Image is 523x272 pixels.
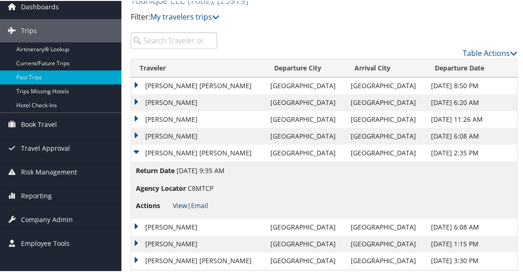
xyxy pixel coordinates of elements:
th: Arrival City: activate to sort column ascending [346,58,426,77]
td: [GEOGRAPHIC_DATA] [346,93,426,110]
span: Agency Locator [136,182,186,193]
span: [DATE] 9:35 AM [177,165,225,174]
td: [GEOGRAPHIC_DATA] [266,110,346,127]
td: [PERSON_NAME] [PERSON_NAME] [131,77,266,93]
td: [PERSON_NAME] [131,218,266,235]
span: Employee Tools [21,231,70,254]
a: My travelers trips [150,11,219,21]
a: Email [191,200,208,209]
td: [GEOGRAPHIC_DATA] [346,251,426,268]
span: Reporting [21,183,52,207]
a: Table Actions [463,47,517,57]
th: Departure City: activate to sort column ascending [266,58,346,77]
span: Return Date [136,165,175,175]
td: [DATE] 2:35 PM [426,144,517,160]
th: Departure Date: activate to sort column ascending [426,58,517,77]
p: Filter: [131,10,389,22]
span: Company Admin [21,207,73,230]
input: Search Traveler or Arrival City [131,31,217,48]
td: [DATE] 6:08 AM [426,127,517,144]
td: [GEOGRAPHIC_DATA] [266,77,346,93]
span: Actions [136,200,171,210]
td: [DATE] 8:50 PM [426,77,517,93]
th: Traveler: activate to sort column ascending [131,58,266,77]
span: Trips [21,18,37,42]
td: [PERSON_NAME] [131,110,266,127]
td: [PERSON_NAME] [131,127,266,144]
td: [GEOGRAPHIC_DATA] [266,93,346,110]
td: [DATE] 6:20 AM [426,93,517,110]
td: [GEOGRAPHIC_DATA] [346,235,426,251]
td: [GEOGRAPHIC_DATA] [266,144,346,160]
td: [GEOGRAPHIC_DATA] [266,218,346,235]
td: [PERSON_NAME] [PERSON_NAME] [131,251,266,268]
td: [DATE] 3:30 PM [426,251,517,268]
td: [GEOGRAPHIC_DATA] [266,251,346,268]
td: [GEOGRAPHIC_DATA] [346,127,426,144]
td: [GEOGRAPHIC_DATA] [346,144,426,160]
span: Book Travel [21,112,57,135]
td: [GEOGRAPHIC_DATA] [266,127,346,144]
td: [GEOGRAPHIC_DATA] [346,110,426,127]
td: [GEOGRAPHIC_DATA] [346,77,426,93]
td: [GEOGRAPHIC_DATA] [346,218,426,235]
td: [DATE] 11:26 AM [426,110,517,127]
span: Travel Approval [21,136,70,159]
span: C8MTCP [188,183,213,192]
td: [DATE] 1:15 PM [426,235,517,251]
span: | [173,200,208,209]
a: View [173,200,187,209]
td: [GEOGRAPHIC_DATA] [266,235,346,251]
td: [PERSON_NAME] [131,235,266,251]
td: [PERSON_NAME] [131,93,266,110]
td: [DATE] 6:08 AM [426,218,517,235]
span: Risk Management [21,160,77,183]
td: [PERSON_NAME] [PERSON_NAME] [131,144,266,160]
